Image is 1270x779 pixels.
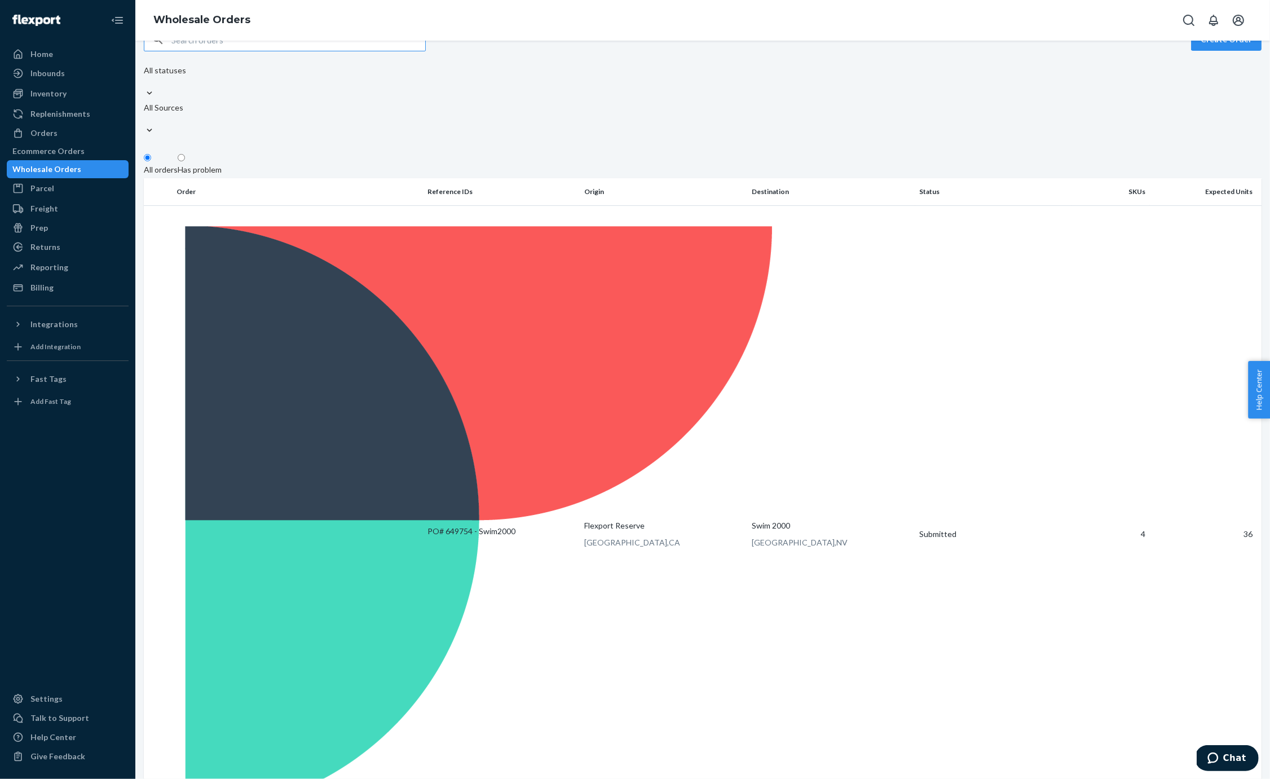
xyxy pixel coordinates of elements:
[752,537,910,548] p: [GEOGRAPHIC_DATA] , NV
[178,154,185,161] input: Has problem
[7,45,129,63] a: Home
[144,164,178,175] div: All orders
[153,14,250,26] a: Wholesale Orders
[1227,9,1250,32] button: Open account menu
[178,164,222,175] div: Has problem
[30,262,68,273] div: Reporting
[1150,178,1262,205] th: Expected Units
[1071,178,1150,205] th: SKUs
[30,88,67,99] div: Inventory
[7,315,129,333] button: Integrations
[915,178,1071,205] th: Status
[1248,361,1270,419] button: Help Center
[30,373,67,385] div: Fast Tags
[30,241,60,253] div: Returns
[7,124,129,142] a: Orders
[144,76,145,87] input: All statuses
[106,9,129,32] button: Close Navigation
[30,693,63,705] div: Settings
[747,178,915,205] th: Destination
[920,529,1067,540] div: Submitted
[30,108,90,120] div: Replenishments
[144,154,151,161] input: All orders
[12,146,85,157] div: Ecommerce Orders
[30,183,54,194] div: Parcel
[752,520,910,531] p: Swim 2000
[7,105,129,123] a: Replenishments
[30,319,78,330] div: Integrations
[144,4,259,37] ol: breadcrumbs
[7,85,129,103] a: Inventory
[12,164,81,175] div: Wholesale Orders
[30,203,58,214] div: Freight
[144,102,183,113] div: All Sources
[584,520,743,531] p: Flexport Reserve
[30,127,58,139] div: Orders
[7,338,129,356] a: Add Integration
[7,142,129,160] a: Ecommerce Orders
[30,68,65,79] div: Inbounds
[7,728,129,746] a: Help Center
[7,279,129,297] a: Billing
[30,732,76,743] div: Help Center
[7,709,129,727] button: Talk to Support
[30,397,71,406] div: Add Fast Tag
[7,219,129,237] a: Prep
[1178,9,1200,32] button: Open Search Box
[584,537,743,548] p: [GEOGRAPHIC_DATA] , CA
[424,178,580,205] th: Reference IDs
[7,160,129,178] a: Wholesale Orders
[30,49,53,60] div: Home
[144,113,145,125] input: All Sources
[7,258,129,276] a: Reporting
[7,393,129,411] a: Add Fast Tag
[1202,9,1225,32] button: Open notifications
[12,15,60,26] img: Flexport logo
[30,751,85,762] div: Give Feedback
[7,179,129,197] a: Parcel
[7,370,129,388] button: Fast Tags
[7,238,129,256] a: Returns
[30,222,48,234] div: Prep
[7,64,129,82] a: Inbounds
[428,526,575,537] p: PO# 649754 - Swim2000
[30,282,54,293] div: Billing
[172,178,424,205] th: Order
[7,690,129,708] a: Settings
[144,65,186,76] div: All statuses
[7,747,129,765] button: Give Feedback
[1197,745,1259,773] iframe: Opens a widget where you can chat to one of our agents
[30,712,89,724] div: Talk to Support
[580,178,747,205] th: Origin
[7,200,129,218] a: Freight
[30,342,81,351] div: Add Integration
